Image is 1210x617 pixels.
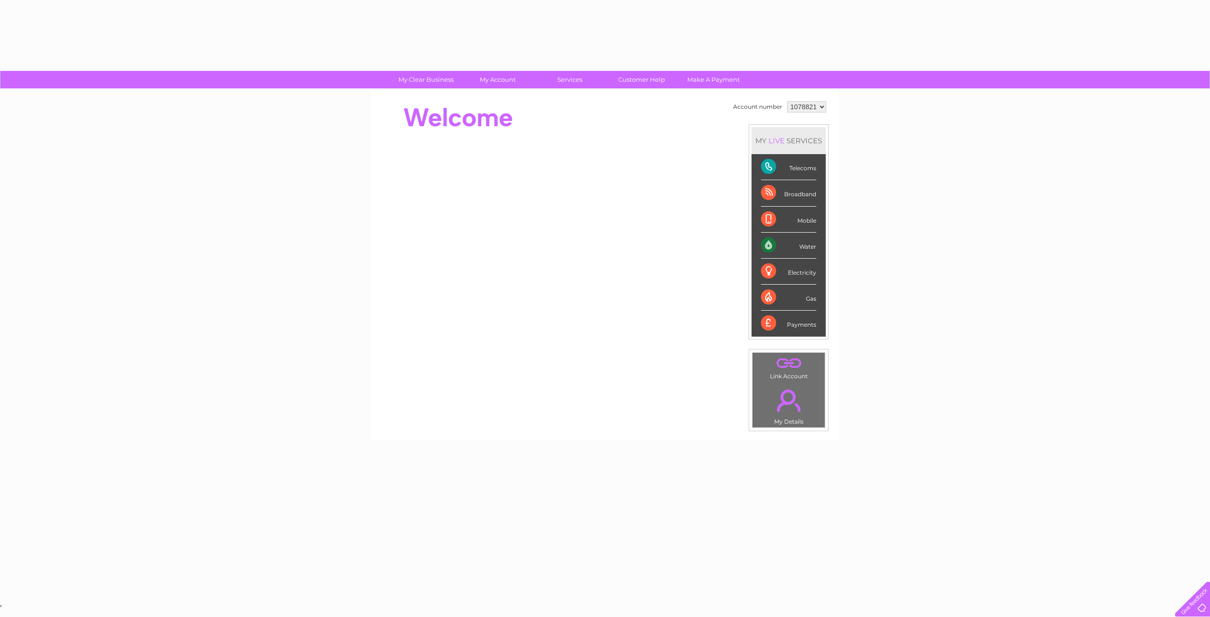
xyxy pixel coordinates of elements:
[767,136,786,145] div: LIVE
[761,233,816,259] div: Water
[755,355,822,372] a: .
[603,71,681,88] a: Customer Help
[761,285,816,311] div: Gas
[752,352,825,382] td: Link Account
[752,127,826,154] div: MY SERVICES
[761,180,816,206] div: Broadband
[755,384,822,417] a: .
[459,71,537,88] a: My Account
[761,259,816,285] div: Electricity
[761,311,816,336] div: Payments
[761,207,816,233] div: Mobile
[674,71,752,88] a: Make A Payment
[387,71,465,88] a: My Clear Business
[531,71,609,88] a: Services
[752,382,825,428] td: My Details
[761,154,816,180] div: Telecoms
[731,99,785,115] td: Account number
